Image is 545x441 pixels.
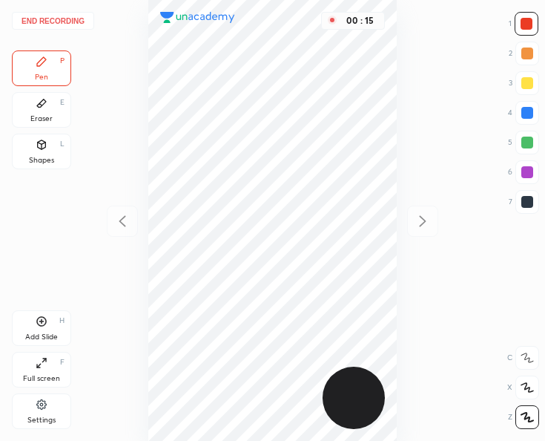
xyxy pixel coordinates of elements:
[35,73,48,81] div: Pen
[60,99,65,106] div: E
[25,333,58,341] div: Add Slide
[59,317,65,324] div: H
[12,12,94,30] button: End recording
[27,416,56,424] div: Settings
[508,405,539,429] div: Z
[23,375,60,382] div: Full screen
[60,57,65,65] div: P
[508,160,539,184] div: 6
[508,101,539,125] div: 4
[29,157,54,164] div: Shapes
[509,190,539,214] div: 7
[160,12,234,23] img: logo.38c385cc.svg
[507,346,539,370] div: C
[60,140,65,148] div: L
[509,42,539,65] div: 2
[343,16,378,26] div: 00 : 15
[509,12,538,36] div: 1
[507,376,539,399] div: X
[508,131,539,154] div: 5
[60,359,65,366] div: F
[509,71,539,95] div: 3
[30,115,53,122] div: Eraser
